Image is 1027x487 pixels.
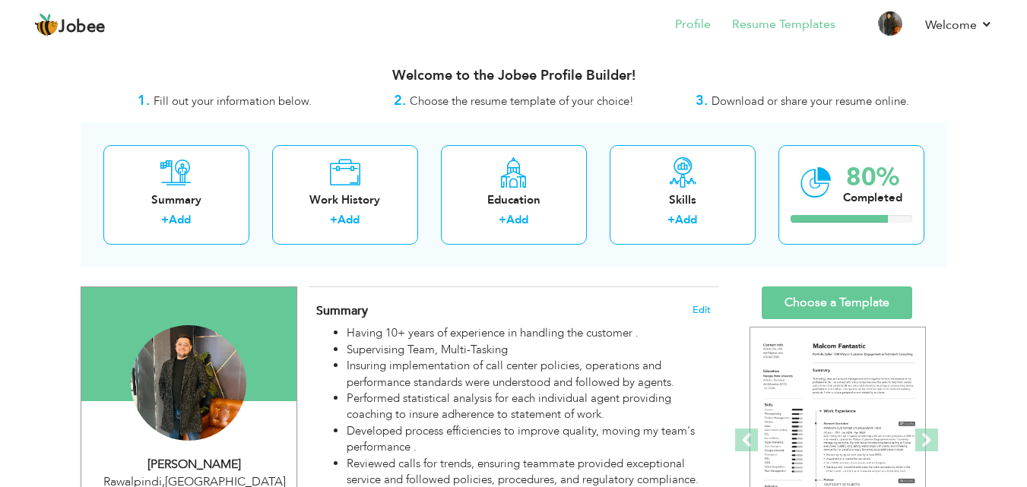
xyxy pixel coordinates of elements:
[347,423,710,456] li: Developed process efficiencies to improve quality, moving my team's performance .
[169,212,191,227] a: Add
[675,16,711,33] a: Profile
[131,325,246,441] img: Haider Abbasi
[843,190,902,206] div: Completed
[116,192,237,208] div: Summary
[925,16,993,34] a: Welcome
[696,91,708,110] strong: 3.
[330,212,338,228] label: +
[667,212,675,228] label: +
[622,192,743,208] div: Skills
[394,91,406,110] strong: 2.
[693,305,711,315] span: Edit
[316,303,710,318] h4: Adding a summary is a quick and easy way to highlight your experience and interests.
[347,391,710,423] li: Performed statistical analysis for each individual agent providing coaching to insure adherence t...
[338,212,360,227] a: Add
[410,93,634,109] span: Choose the resume template of your choice!
[347,325,710,341] li: Having 10+ years of experience in handling the customer .
[347,358,710,391] li: Insuring implementation of call center policies, operations and performance standards were unders...
[316,302,368,319] span: Summary
[284,192,406,208] div: Work History
[506,212,528,227] a: Add
[453,192,575,208] div: Education
[59,19,106,36] span: Jobee
[843,165,902,190] div: 80%
[732,16,835,33] a: Resume Templates
[347,342,710,358] li: Supervising Team, Multi-Tasking
[81,68,947,84] h3: Welcome to the Jobee Profile Builder!
[34,13,106,37] a: Jobee
[34,13,59,37] img: jobee.io
[762,286,912,319] a: Choose a Template
[138,91,150,110] strong: 1.
[675,212,697,227] a: Add
[93,456,296,473] div: [PERSON_NAME]
[161,212,169,228] label: +
[499,212,506,228] label: +
[878,11,902,36] img: Profile Img
[712,93,909,109] span: Download or share your resume online.
[154,93,312,109] span: Fill out your information below.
